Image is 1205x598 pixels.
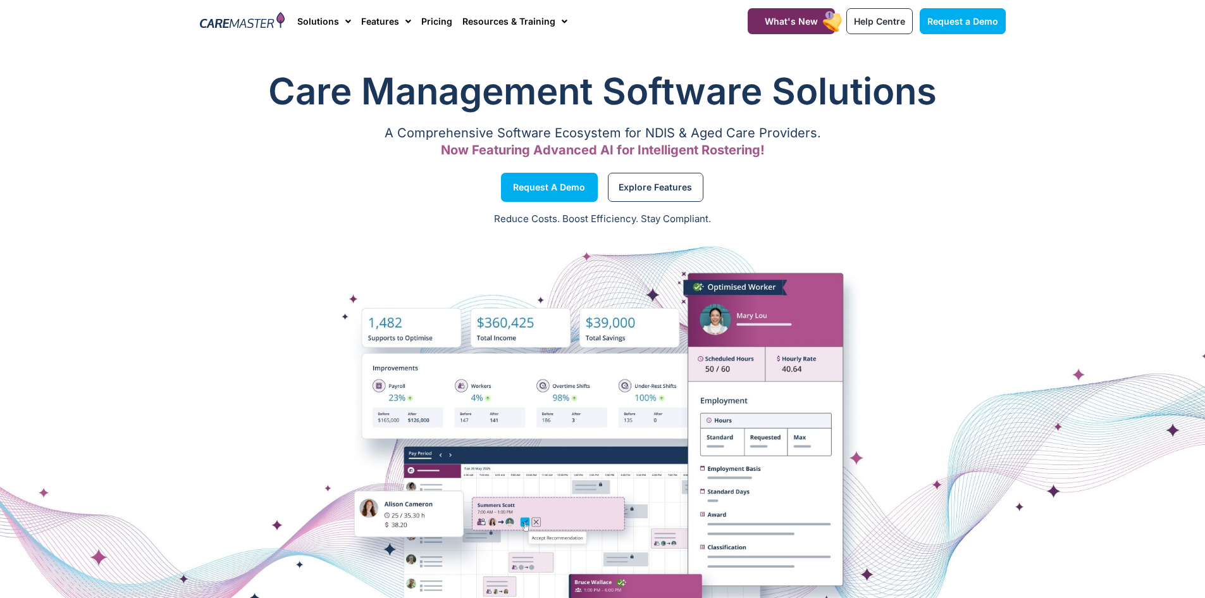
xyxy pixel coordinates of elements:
a: Explore Features [608,173,703,202]
span: Request a Demo [927,16,998,27]
p: A Comprehensive Software Ecosystem for NDIS & Aged Care Providers. [200,129,1006,137]
a: Help Centre [846,8,913,34]
img: CareMaster Logo [200,12,285,31]
h1: Care Management Software Solutions [200,66,1006,116]
span: Request a Demo [513,184,585,190]
p: Reduce Costs. Boost Efficiency. Stay Compliant. [8,212,1197,227]
a: Request a Demo [501,173,598,202]
span: Now Featuring Advanced AI for Intelligent Rostering! [441,142,765,158]
span: What's New [765,16,818,27]
a: Request a Demo [920,8,1006,34]
span: Help Centre [854,16,905,27]
a: What's New [748,8,835,34]
span: Explore Features [619,184,692,190]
